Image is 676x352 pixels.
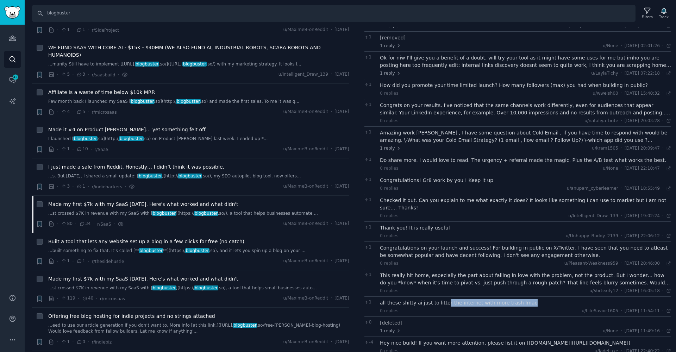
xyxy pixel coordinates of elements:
span: 1 [364,34,376,40]
span: blogbuster [73,136,98,141]
span: · [88,26,89,34]
span: blogbuster [130,99,155,104]
span: blogbuster [119,136,143,141]
span: · [621,118,622,124]
div: Amazing work [PERSON_NAME] , I have some question about Cold Email , if you have time to respond ... [380,129,671,144]
span: · [621,328,622,334]
span: Built a tool that lets any website set up a blog in a few clicks for free (no catch) [48,238,244,245]
span: u/wwelsh00 [593,91,618,96]
span: 1 reply [380,70,401,77]
span: · [93,220,95,228]
span: · [114,220,115,228]
span: 5 [76,109,85,115]
span: u/kram1505 [592,146,618,151]
span: r/indiebiz [92,340,112,345]
a: Few month back I launched my SaaS [blogbuster.so](http://blogbuster.so) and made the first sales.... [48,99,349,105]
span: [DATE] 22:10:47 [625,165,660,172]
span: · [331,27,332,33]
span: · [72,71,74,78]
span: blogbuster [182,62,207,67]
span: r/saasbuild [92,73,115,77]
span: · [662,260,664,267]
span: r/thesidehustle [92,259,124,264]
input: Search Keyword [32,5,636,22]
a: Made it #4 on Product [PERSON_NAME]… yet something felt off [48,126,206,133]
span: [DATE] [334,27,349,33]
span: · [88,183,89,190]
span: blogbuster [176,99,200,104]
span: · [72,26,74,34]
span: · [88,258,89,265]
span: 40 [82,295,93,302]
span: -4 [364,339,376,346]
span: · [621,145,622,152]
div: Congrats on your results. I've noticed that the same channels work differently, even for audience... [380,102,671,117]
span: 1 [364,129,376,136]
span: [DATE] 20:03:28 [625,118,660,124]
span: 1 [61,258,70,264]
a: ...eed to use our article generation if you don’t want to. More info [at this link.]([URL].blogbu... [48,322,349,335]
span: [DATE] [334,258,349,264]
a: ...s. But [DATE], I shared a small update: [blogbuster](http://blogbuster.so/), my SEO autopilot ... [48,173,349,180]
span: blogbuster [233,323,257,328]
span: · [331,109,332,115]
span: · [662,43,664,49]
a: ...st crossed $7K in revenue with my SaaS with [blogbuster](https://blogbuster.so/), a tool that ... [48,210,349,217]
span: u/LifeSavior1605 [582,308,618,313]
span: · [621,90,622,97]
span: u/MaximeB-onReddit [283,183,328,190]
span: · [57,146,58,153]
span: [DATE] [334,109,349,115]
span: u/MaximeB-onReddit [283,339,328,345]
span: · [78,295,79,302]
a: ...st crossed $7K in revenue with my SaaS with [blogbuster](https://blogbuster.so), a tool that h... [48,285,349,291]
a: ...munity Still have to implement [[URL].blogbuster.so/]([URL].blogbuster.so/) with my marketing ... [48,61,349,68]
span: · [621,233,622,239]
span: 1 reply [380,145,401,152]
span: u/nataliya_brite [584,118,618,123]
span: · [621,186,622,192]
span: · [621,43,622,49]
span: · [72,108,74,116]
span: · [621,308,622,314]
span: · [57,258,58,265]
span: · [72,258,74,265]
span: 3 [61,183,70,190]
span: 1 [364,157,376,163]
span: [DATE] [334,339,349,345]
span: · [331,339,332,345]
span: · [90,146,92,153]
span: [DATE] 22:06:12 [625,233,660,239]
span: u/MaximeB-onReddit [283,146,328,152]
span: [DATE] [334,71,349,78]
span: 1 [364,197,376,203]
span: u/Unhappy_Buddy_2139 [566,233,618,238]
span: I just made a sale from Reddit. Honestly… I didn’t think it was possible. [48,163,224,171]
span: [DATE] 20:09:47 [625,145,660,152]
span: blogbuster [152,285,176,290]
span: · [331,258,332,264]
div: Track [659,14,669,19]
span: [DATE] 16:05:18 [625,288,660,294]
span: · [75,220,76,228]
span: 0 [364,319,376,326]
span: 1 [364,102,376,108]
span: · [662,288,664,294]
span: blogbuster [138,174,162,178]
div: all these shitty ai just to litter the internet with more trash lmao [380,299,671,307]
span: blogbuster [178,174,202,178]
span: · [662,70,664,77]
span: · [621,165,622,172]
span: · [662,233,664,239]
span: blogbuster [152,211,176,216]
span: 119 [61,295,75,302]
span: [DATE] [334,295,349,302]
span: · [118,71,119,78]
span: [DATE] 02:01:26 [625,43,660,49]
span: · [331,71,332,78]
span: r/SaaS [94,147,108,152]
div: Congratulations on your launch and success! For building in public on X/Twitter, I have seen that... [380,244,671,259]
span: u/Intelligent_Draw_139 [569,213,618,218]
span: r/SideProject [92,28,119,33]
